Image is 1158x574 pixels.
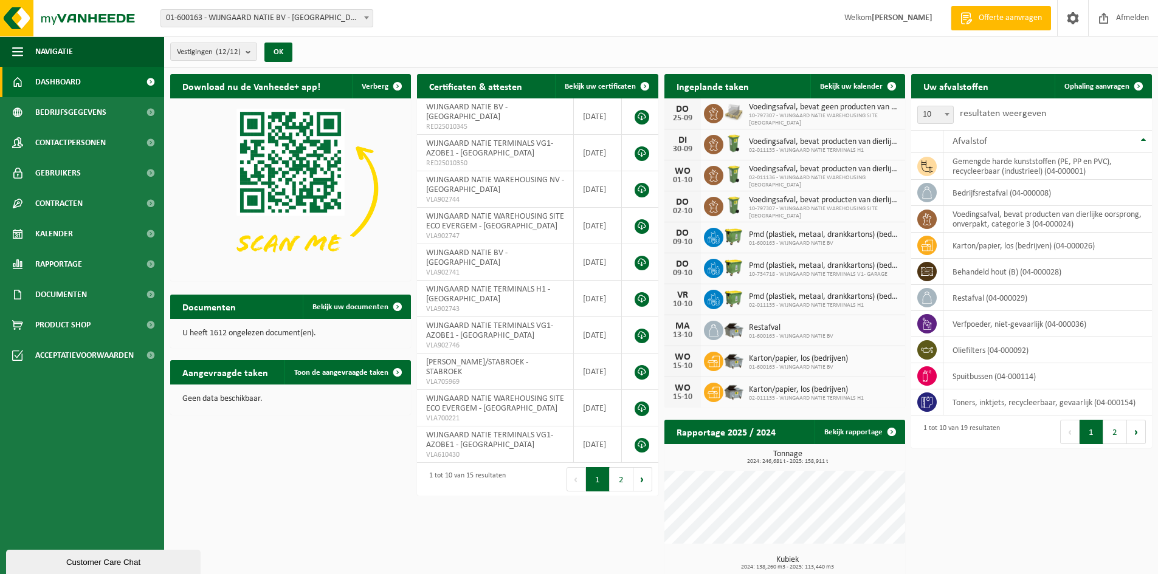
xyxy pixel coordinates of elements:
[749,230,899,240] span: Pmd (plastiek, metaal, drankkartons) (bedrijven)
[820,83,883,91] span: Bekijk uw kalender
[264,43,292,62] button: OK
[35,340,134,371] span: Acceptatievoorwaarden
[182,395,399,403] p: Geen data beschikbaar.
[426,139,553,158] span: WIJNGAARD NATIE TERMINALS VG1- AZOBE1 - [GEOGRAPHIC_DATA]
[426,304,564,314] span: VLA902743
[670,352,695,362] div: WO
[574,98,622,135] td: [DATE]
[426,431,553,449] span: WIJNGAARD NATIE TERMINALS VG1- AZOBE1 - [GEOGRAPHIC_DATA]
[723,164,744,185] img: WB-0140-HPE-GN-50
[723,133,744,154] img: WB-0140-HPE-GN-50
[749,261,899,271] span: Pmd (plastiek, metaal, drankkartons) (bedrijven)
[749,385,864,395] span: Karton/papier, los (bedrijven)
[574,244,622,281] td: [DATE]
[749,147,899,154] span: 02-011135 - WIJNGAARD NATIE TERMINALS H1
[670,300,695,309] div: 10-10
[749,354,848,364] span: Karton/papier, los (bedrijven)
[426,321,553,340] span: WIJNGAARD NATIE TERMINALS VG1- AZOBE1 - [GEOGRAPHIC_DATA]
[426,358,528,377] span: [PERSON_NAME]/STABROEK - STABROEK
[426,285,550,304] span: WIJNGAARD NATIE TERMINALS H1 - [GEOGRAPHIC_DATA]
[426,176,564,194] span: WIJNGAARD NATIE WAREHOUSING NV - [GEOGRAPHIC_DATA]
[426,231,564,241] span: VLA902747
[426,377,564,387] span: VLA705969
[810,74,904,98] a: Bekijk uw kalender
[911,74,1001,98] h2: Uw afvalstoffen
[426,341,564,350] span: VLA902746
[943,389,1152,415] td: toners, inktjets, recycleerbaar, gevaarlijk (04-000154)
[749,137,899,147] span: Voedingsafval, bevat producten van dierlijke oorsprong, onverpakt, categorie 3
[749,112,899,127] span: 10-797307 - WIJNGAARD NATIE WAREHOUSING SITE [GEOGRAPHIC_DATA]
[35,219,73,249] span: Kalender
[574,281,622,317] td: [DATE]
[284,360,410,384] a: Toon de aangevraagde taken
[943,311,1152,337] td: verfpoeder, niet-gevaarlijk (04-000036)
[670,176,695,185] div: 01-10
[1103,420,1127,444] button: 2
[951,6,1051,30] a: Offerte aanvragen
[670,114,695,123] div: 25-09
[565,83,636,91] span: Bekijk uw certificaten
[170,295,248,318] h2: Documenten
[555,74,657,98] a: Bekijk uw certificaten
[426,195,564,205] span: VLA902744
[362,83,388,91] span: Verberg
[35,36,73,67] span: Navigatie
[1080,420,1103,444] button: 1
[670,197,695,207] div: DO
[1055,74,1151,98] a: Ophaling aanvragen
[670,104,695,114] div: DO
[943,259,1152,285] td: behandeld hout (B) (04-000028)
[426,159,564,168] span: RED25010350
[918,106,953,123] span: 10
[633,467,652,491] button: Next
[670,556,905,570] h3: Kubiek
[670,238,695,247] div: 09-10
[670,564,905,570] span: 2024: 138,260 m3 - 2025: 113,440 m3
[161,10,373,27] span: 01-600163 - WIJNGAARD NATIE BV - ANTWERPEN
[35,188,83,219] span: Contracten
[749,395,864,402] span: 02-011135 - WIJNGAARD NATIE TERMINALS H1
[749,165,899,174] span: Voedingsafval, bevat producten van dierlijke oorsprong, onverpakt, categorie 3
[426,450,564,460] span: VLA610430
[723,257,744,278] img: WB-1100-HPE-GN-50
[1064,83,1129,91] span: Ophaling aanvragen
[670,145,695,154] div: 30-09
[723,288,744,309] img: WB-1100-HPE-GN-50
[670,166,695,176] div: WO
[574,354,622,390] td: [DATE]
[749,364,848,371] span: 01-600163 - WIJNGAARD NATIE BV
[723,350,744,371] img: WB-5000-GAL-GY-01
[426,122,564,132] span: RED25010345
[170,360,280,384] h2: Aangevraagde taken
[872,13,932,22] strong: [PERSON_NAME]
[976,12,1045,24] span: Offerte aanvragen
[670,450,905,465] h3: Tonnage
[426,212,564,231] span: WIJNGAARD NATIE WAREHOUSING SITE ECO EVERGEM - [GEOGRAPHIC_DATA]
[723,102,744,123] img: LP-PA-00000-WDN-11
[670,331,695,340] div: 13-10
[670,269,695,278] div: 09-10
[943,180,1152,206] td: bedrijfsrestafval (04-000008)
[723,319,744,340] img: WB-5000-GAL-GY-01
[749,302,899,309] span: 02-011135 - WIJNGAARD NATIE TERMINALS H1
[670,259,695,269] div: DO
[749,292,899,302] span: Pmd (plastiek, metaal, drankkartons) (bedrijven)
[943,233,1152,259] td: karton/papier, los (bedrijven) (04-000026)
[943,153,1152,180] td: gemengde harde kunststoffen (PE, PP en PVC), recycleerbaar (industrieel) (04-000001)
[426,394,564,413] span: WIJNGAARD NATIE WAREHOUSING SITE ECO EVERGEM - [GEOGRAPHIC_DATA]
[723,195,744,216] img: WB-0140-HPE-GN-50
[160,9,373,27] span: 01-600163 - WIJNGAARD NATIE BV - ANTWERPEN
[6,547,203,574] iframe: chat widget
[574,208,622,244] td: [DATE]
[670,321,695,331] div: MA
[567,467,586,491] button: Previous
[670,383,695,393] div: WO
[749,103,899,112] span: Voedingsafval, bevat geen producten van dierlijke oorsprong, gemengde verpakking...
[815,420,904,444] a: Bekijk rapportage
[943,337,1152,363] td: oliefilters (04-000092)
[177,43,241,61] span: Vestigingen
[670,290,695,300] div: VR
[664,420,788,443] h2: Rapportage 2025 / 2024
[670,135,695,145] div: DI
